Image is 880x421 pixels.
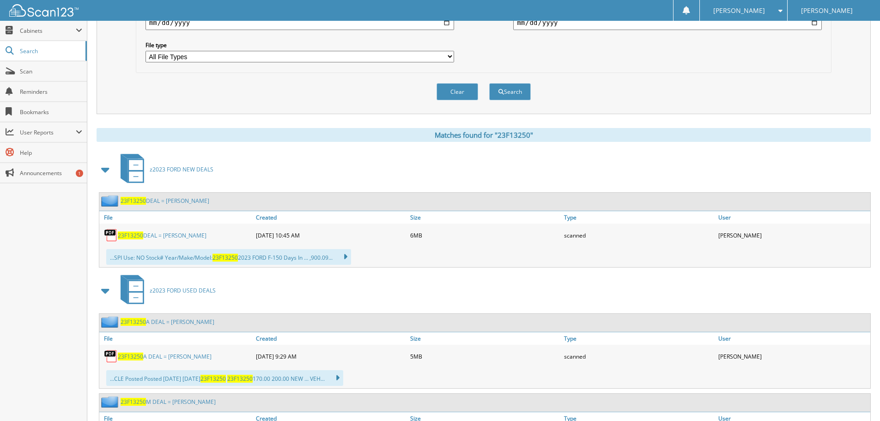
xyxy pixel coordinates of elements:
a: Created [254,211,408,224]
img: folder2.png [101,195,121,207]
span: z2023 FORD USED DEALS [150,287,216,294]
a: 23F13250A DEAL = [PERSON_NAME] [118,353,212,360]
input: end [513,15,822,30]
a: z2023 FORD USED DEALS [115,272,216,309]
a: z2023 FORD NEW DEALS [115,151,213,188]
div: scanned [562,226,716,244]
button: Clear [437,83,478,100]
label: File type [146,41,454,49]
a: User [716,211,870,224]
span: Scan [20,67,82,75]
div: 1 [76,170,83,177]
div: ...SPI Use: NO Stock# Year/Make/Model: 2023 FORD F-150 Days In ... ,900.09... [106,249,351,265]
img: scan123-logo-white.svg [9,4,79,17]
span: 23F13250 [212,254,238,262]
div: ...CLE Posted Posted [DATE] [DATE] 170.00 200.00 NEW ... VEH... [106,370,343,386]
div: [DATE] 10:45 AM [254,226,408,244]
span: 23F13250 [121,398,146,406]
span: Announcements [20,169,82,177]
button: Search [489,83,531,100]
span: Help [20,149,82,157]
a: 23F13250A DEAL = [PERSON_NAME] [121,318,214,326]
span: Cabinets [20,27,76,35]
div: 6MB [408,226,562,244]
span: 23F13250 [121,197,146,205]
span: Bookmarks [20,108,82,116]
a: Created [254,332,408,345]
span: [PERSON_NAME] [801,8,853,13]
img: folder2.png [101,396,121,408]
a: File [99,332,254,345]
img: folder2.png [101,316,121,328]
div: Matches found for "23F13250" [97,128,871,142]
span: z2023 FORD NEW DEALS [150,165,213,173]
div: [PERSON_NAME] [716,347,870,366]
a: Size [408,211,562,224]
a: 23F13250DEAL = [PERSON_NAME] [121,197,209,205]
div: [PERSON_NAME] [716,226,870,244]
span: [PERSON_NAME] [713,8,765,13]
a: 23F13250M DEAL = [PERSON_NAME] [121,398,216,406]
input: start [146,15,454,30]
a: Type [562,332,716,345]
a: 23F13250DEAL = [PERSON_NAME] [118,232,206,239]
a: File [99,211,254,224]
img: PDF.png [104,228,118,242]
span: 23F13250 [121,318,146,326]
span: 23F13250 [227,375,253,383]
span: 23F13250 [118,232,143,239]
div: scanned [562,347,716,366]
span: Search [20,47,81,55]
span: User Reports [20,128,76,136]
span: 23F13250 [200,375,226,383]
div: [DATE] 9:29 AM [254,347,408,366]
a: Size [408,332,562,345]
a: Type [562,211,716,224]
iframe: Chat Widget [834,377,880,421]
span: 23F13250 [118,353,143,360]
div: 5MB [408,347,562,366]
span: Reminders [20,88,82,96]
img: PDF.png [104,349,118,363]
a: User [716,332,870,345]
